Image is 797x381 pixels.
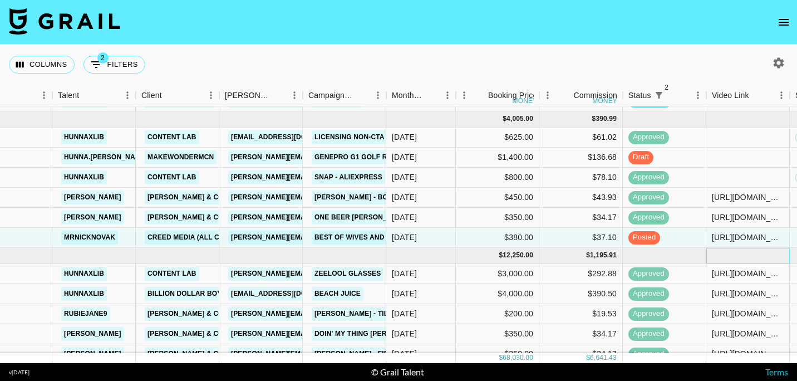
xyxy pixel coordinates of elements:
[712,308,784,319] div: https://www.tiktok.com/@rubiejane9/photo/7530975424915066125
[228,307,467,321] a: [PERSON_NAME][EMAIL_ADDRESS][PERSON_NAME][DOMAIN_NAME]
[228,287,353,301] a: [EMAIL_ADDRESS][DOMAIN_NAME]
[628,329,669,339] span: approved
[392,152,417,163] div: Aug '25
[439,87,456,104] button: Menu
[228,327,467,341] a: [PERSON_NAME][EMAIL_ADDRESS][PERSON_NAME][DOMAIN_NAME]
[661,82,672,93] span: 2
[392,212,417,223] div: Aug '25
[61,327,124,341] a: [PERSON_NAME]
[312,327,430,341] a: Doin' My Thing [PERSON_NAME]
[539,324,623,344] div: $34.17
[392,348,417,359] div: Jul '25
[61,307,110,321] a: rubiejane9
[539,284,623,304] div: $390.50
[456,344,539,364] div: $350.00
[456,304,539,324] div: $200.00
[773,87,790,104] button: Menu
[424,87,439,103] button: Sort
[270,87,286,103] button: Sort
[145,170,199,184] a: Content Lab
[628,349,669,359] span: approved
[145,190,242,204] a: [PERSON_NAME] & Co LLC
[312,231,632,245] a: Best of Wives and Best of Women [PERSON_NAME] & [PERSON_NAME]-[PERSON_NAME]
[712,348,784,359] div: https://www.tiktok.com/@trevor_bfit/video/7522294351754513694
[371,367,424,378] div: © Grail Talent
[145,150,217,164] a: makewondermcn
[456,87,473,104] button: Menu
[61,347,124,361] a: [PERSON_NAME]
[623,85,706,106] div: Status
[312,150,435,164] a: GenePro G1 Golf Rangefinder
[539,228,623,248] div: $37.10
[52,85,136,106] div: Talent
[503,251,533,260] div: 12,250.00
[586,353,590,363] div: $
[225,85,270,106] div: [PERSON_NAME]
[628,309,669,319] span: approved
[61,130,107,144] a: hunnaxlib
[539,128,623,148] div: $61.02
[628,132,669,143] span: approved
[136,85,219,106] div: Client
[61,190,124,204] a: [PERSON_NAME]
[36,87,52,104] button: Menu
[386,85,456,106] div: Month Due
[539,148,623,168] div: $136.68
[354,87,370,103] button: Sort
[141,85,162,106] div: Client
[628,212,669,223] span: approved
[456,228,539,248] div: $380.00
[539,87,556,104] button: Menu
[456,148,539,168] div: $1,400.00
[228,190,467,204] a: [PERSON_NAME][EMAIL_ADDRESS][PERSON_NAME][DOMAIN_NAME]
[765,367,788,377] a: Terms
[312,347,422,361] a: [PERSON_NAME] - Fireworks
[392,85,424,106] div: Month Due
[303,85,386,106] div: Campaign (Type)
[628,85,651,106] div: Status
[651,87,667,103] button: Show filters
[228,231,410,245] a: [PERSON_NAME][EMAIL_ADDRESS][DOMAIN_NAME]
[628,268,669,279] span: approved
[539,304,623,324] div: $19.53
[558,87,573,103] button: Sort
[312,211,471,224] a: One Beer [PERSON_NAME] [PERSON_NAME]
[145,307,242,321] a: [PERSON_NAME] & Co LLC
[145,347,242,361] a: [PERSON_NAME] & Co LLC
[513,97,538,104] div: money
[456,128,539,148] div: $625.00
[712,232,784,243] div: https://www.tiktok.com/@mrnicknovak/video/7540692127475420471
[9,369,29,376] div: v [DATE]
[773,11,795,33] button: open drawer
[690,87,706,104] button: Menu
[506,114,533,124] div: 4,005.00
[79,87,95,103] button: Sort
[312,267,383,281] a: Zeelool Glasses
[749,87,765,103] button: Sort
[308,85,354,106] div: Campaign (Type)
[539,208,623,228] div: $34.17
[61,150,150,164] a: Hunna.[PERSON_NAME]
[592,97,617,104] div: money
[203,87,219,104] button: Menu
[592,114,596,124] div: $
[596,114,617,124] div: 390.99
[312,190,479,204] a: [PERSON_NAME] - Bottle Rockets (Phase 2)
[488,85,537,106] div: Booking Price
[473,87,488,103] button: Sort
[9,56,75,74] button: Select columns
[712,212,784,223] div: https://www.tiktok.com/@trevor_bfit/video/7539969450288778527
[61,231,118,245] a: mrnicknovak
[392,308,417,319] div: Jul '25
[58,85,79,106] div: Talent
[539,344,623,364] div: $34.17
[145,211,242,224] a: [PERSON_NAME] & Co LLC
[312,287,363,301] a: Beach Juice
[628,289,669,299] span: approved
[628,192,669,203] span: approved
[539,264,623,284] div: $292.88
[145,231,260,245] a: Creed Media (All Campaigns)
[145,287,224,301] a: Billion Dollar Boy
[145,267,199,281] a: Content Lab
[219,85,303,106] div: Booker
